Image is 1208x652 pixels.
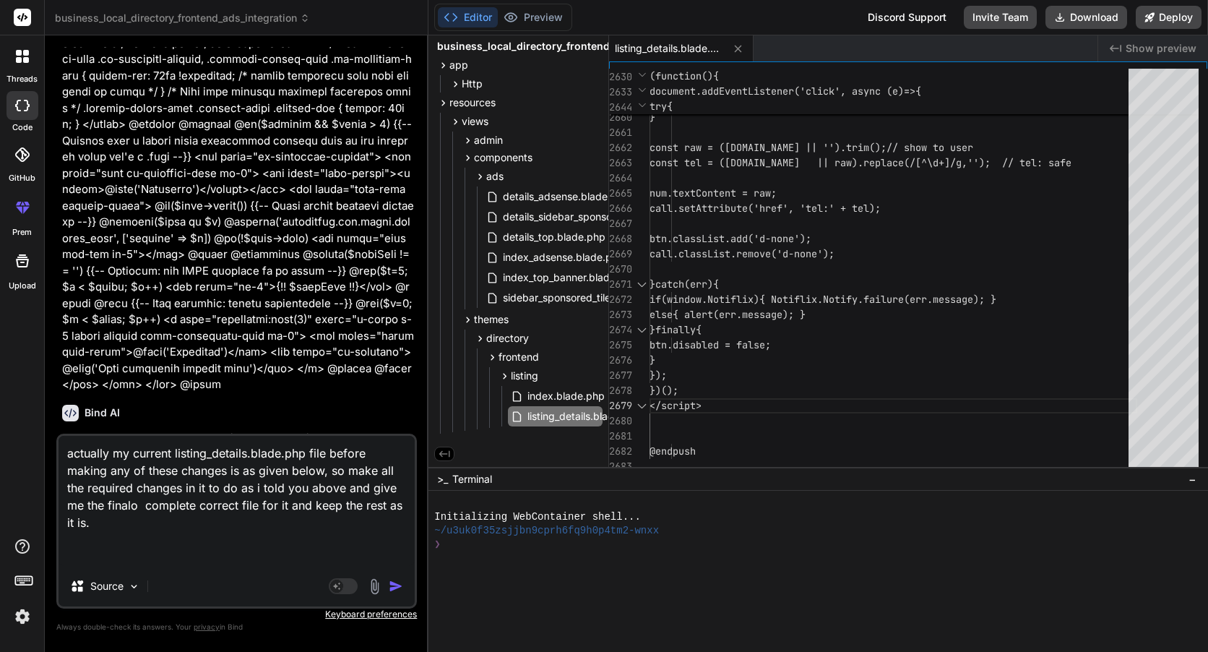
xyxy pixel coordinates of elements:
[609,85,631,100] span: 2633
[1045,6,1127,29] button: Download
[437,39,693,53] span: business_local_directory_frontend_ads_integration
[609,429,631,444] div: 2681
[650,202,881,215] span: call.setAttribute('href', 'tel:' + tel);
[886,141,973,154] span: // show to user
[1188,472,1196,486] span: −
[486,169,504,184] span: ads
[501,208,681,226] span: details_sidebar_sponsored.blade.php
[55,11,310,25] span: business_local_directory_frontend_ads_integration
[486,331,529,346] span: directory
[609,171,631,186] div: 2664
[56,620,417,634] p: Always double-check its answers. Your in Bind
[609,338,631,353] div: 2675
[650,247,834,260] span: call.classList.remove('d-none');
[128,580,140,593] img: Pick Models
[474,150,532,165] span: components
[650,186,777,200] span: num.textContent = raw;
[609,246,631,262] div: 2669
[526,408,643,425] span: listing_details.blade.php
[615,41,723,56] span: listing_details.blade.php
[632,322,651,338] div: Click to collapse the range.
[389,579,403,593] img: icon
[499,350,539,364] span: frontend
[650,369,667,382] span: });
[650,156,933,169] span: const tel = ([DOMAIN_NAME] || raw).replace(/[^\
[609,110,631,125] div: 2660
[609,262,631,277] div: 2670
[7,73,38,85] label: threads
[474,133,503,147] span: admin
[632,277,651,292] div: Click to collapse the range.
[56,609,417,620] p: Keyboard preferences
[650,308,806,321] span: else{ alert(err.message); }
[366,578,383,595] img: attachment
[650,85,921,98] span: document.addEventListener('click', async (e)=>{
[650,399,702,412] span: </script>
[449,95,496,110] span: resources
[194,622,220,631] span: privacy
[85,406,120,420] h6: Bind AI
[650,232,811,245] span: btn.classList.add('d-none');
[609,277,631,292] div: 2671
[501,289,668,306] span: sidebar_sponsored_tiles.blade.php
[609,398,631,413] div: 2679
[501,269,639,286] span: index_top_banner.blade.php
[650,293,904,306] span: if(window.Notiflix){ Notiflix.Notify.failure
[434,510,641,524] span: Initializing WebContainer shell...
[650,278,719,291] span: }catch(err){
[632,398,651,413] div: Click to collapse the range.
[650,69,719,82] span: (function(){
[609,292,631,307] div: 2672
[650,384,678,397] span: })();
[462,77,483,91] span: Http
[511,369,538,383] span: listing
[434,538,441,552] span: ❯
[10,604,35,629] img: settings
[437,472,448,486] span: >_
[650,111,655,124] span: }
[609,100,631,115] span: 2644
[501,228,607,246] span: details_top.blade.php
[609,368,631,383] div: 2677
[609,125,631,140] div: 2661
[609,444,631,459] div: 2682
[609,140,631,155] div: 2662
[609,69,631,85] span: 2630
[1136,6,1201,29] button: Deploy
[609,353,631,368] div: 2676
[650,100,673,113] span: try{
[964,6,1037,29] button: Invite Team
[650,338,771,351] span: btn.disabled = false;
[62,430,414,512] p: Note: In the current IDE Web Environment, running Laravel Blade applications directly isn't suppo...
[609,155,631,171] div: 2663
[1186,468,1199,491] button: −
[12,226,32,239] label: prem
[474,312,509,327] span: themes
[9,172,35,184] label: GitHub
[59,436,415,566] textarea: actually my current listing_details.blade.php file before making any of these changes is as given...
[12,121,33,134] label: code
[609,383,631,398] div: 2678
[650,141,886,154] span: const raw = ([DOMAIN_NAME] || '').trim();
[609,413,631,429] div: 2680
[609,201,631,216] div: 2666
[650,445,696,458] span: @endpush
[452,472,492,486] span: Terminal
[526,387,606,405] span: index.blade.php
[434,524,659,538] span: ~/u3uk0f35zsjjbn9cprh6fq9h0p4tm2-wnxx
[609,216,631,231] div: 2667
[650,323,702,336] span: }finally{
[609,231,631,246] div: 2668
[1126,41,1196,56] span: Show preview
[859,6,955,29] div: Discord Support
[462,114,488,129] span: views
[449,58,468,72] span: app
[501,188,631,205] span: details_adsense.blade.php
[501,249,626,266] span: index_adsense.blade.php
[650,353,655,366] span: }
[90,579,124,593] p: Source
[609,322,631,338] div: 2674
[904,293,996,306] span: (err.message); }
[9,280,36,292] label: Upload
[609,459,631,474] div: 2683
